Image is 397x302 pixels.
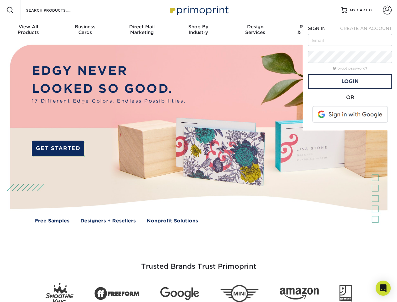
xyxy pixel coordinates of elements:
h3: Trusted Brands Trust Primoprint [15,247,383,278]
a: BusinessCards [57,20,113,40]
div: Cards [57,24,113,35]
a: forgot password? [333,66,367,70]
div: Marketing [113,24,170,35]
div: & Templates [284,24,340,35]
a: Free Samples [35,217,69,225]
span: Business [57,24,113,30]
iframe: Google Customer Reviews [2,283,53,300]
a: Direct MailMarketing [113,20,170,40]
span: SIGN IN [308,26,326,31]
span: 17 Different Edge Colors. Endless Possibilities. [32,98,186,105]
a: Shop ByIndustry [170,20,227,40]
div: Open Intercom Messenger [376,281,391,296]
p: EDGY NEVER [32,62,186,80]
span: Design [227,24,284,30]
a: Login [308,74,392,89]
input: SEARCH PRODUCTS..... [25,6,87,14]
span: 0 [369,8,372,12]
span: Direct Mail [113,24,170,30]
img: Goodwill [339,285,352,302]
span: Shop By [170,24,227,30]
a: GET STARTED [32,141,84,156]
img: Amazon [280,288,319,300]
a: Designers + Resellers [80,217,136,225]
div: Services [227,24,284,35]
span: CREATE AN ACCOUNT [340,26,392,31]
a: Nonprofit Solutions [147,217,198,225]
p: LOOKED SO GOOD. [32,80,186,98]
img: Primoprint [167,3,230,17]
a: DesignServices [227,20,284,40]
span: Resources [284,24,340,30]
input: Email [308,34,392,46]
img: Google [160,287,199,300]
a: Resources& Templates [284,20,340,40]
div: OR [308,94,392,101]
div: Industry [170,24,227,35]
span: MY CART [350,8,368,13]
